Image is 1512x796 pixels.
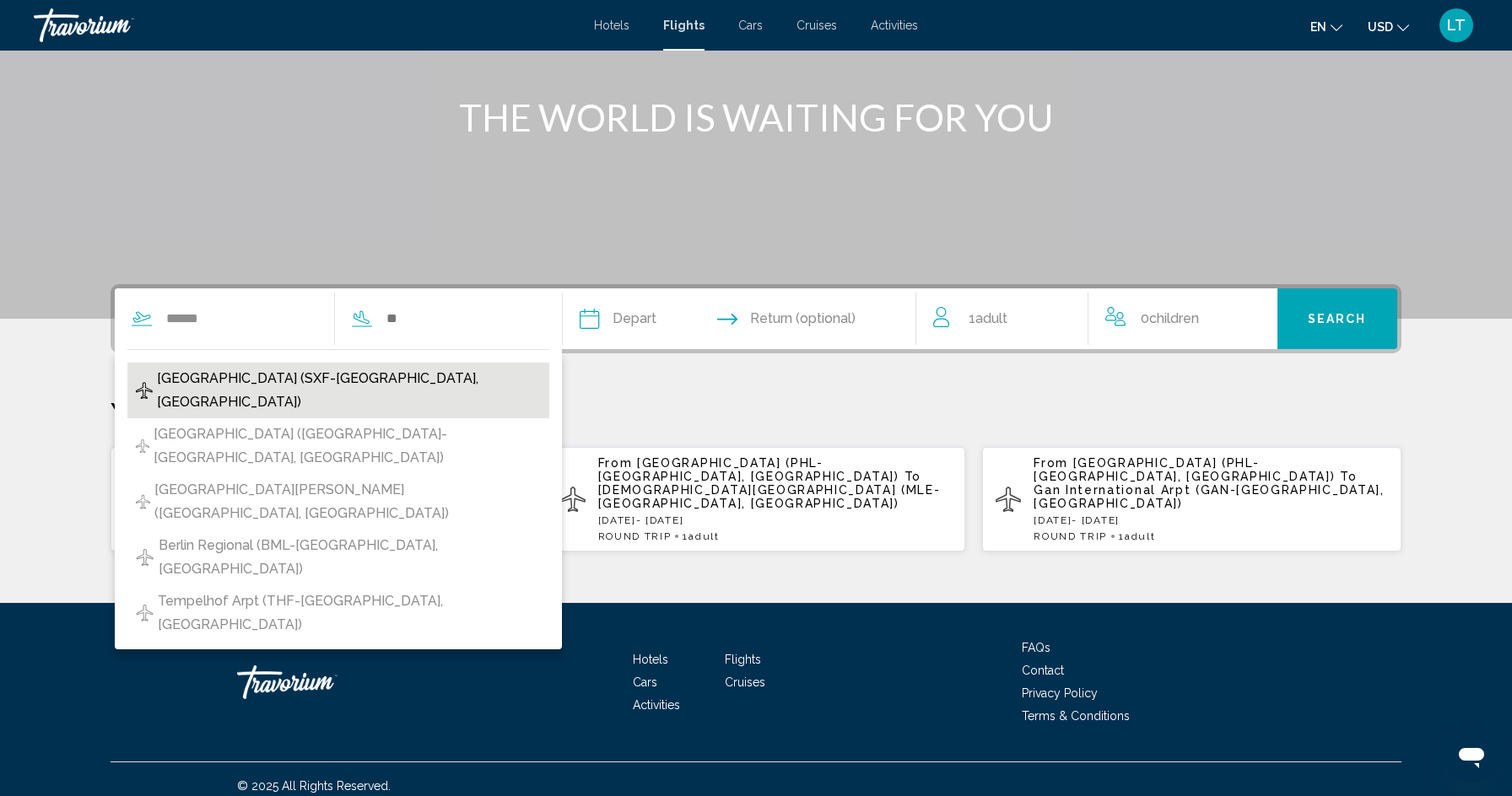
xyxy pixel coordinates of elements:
[982,446,1401,552] button: From [GEOGRAPHIC_DATA] (PHL-[GEOGRAPHIC_DATA], [GEOGRAPHIC_DATA]) To Gan International Arpt (GAN-...
[1447,17,1466,34] span: LT
[1368,14,1409,39] button: Change currency
[598,530,672,542] span: ROUND TRIP
[1310,20,1326,34] span: en
[127,530,549,585] button: Berlin Regional (BML-[GEOGRAPHIC_DATA], [GEOGRAPHIC_DATA])
[725,675,765,689] a: Cruises
[1434,8,1478,43] button: User Menu
[127,474,549,530] button: [GEOGRAPHIC_DATA][PERSON_NAME] ([GEOGRAPHIC_DATA], [GEOGRAPHIC_DATA])
[717,288,856,349] button: Return date
[598,483,941,510] span: [DEMOGRAPHIC_DATA][GEOGRAPHIC_DATA] (MLE-[GEOGRAPHIC_DATA], [GEOGRAPHIC_DATA])
[975,310,1007,326] span: Adult
[1034,483,1384,510] span: Gan International Arpt (GAN-[GEOGRAPHIC_DATA], [GEOGRAPHIC_DATA])
[154,478,541,525] span: [GEOGRAPHIC_DATA][PERSON_NAME] ([GEOGRAPHIC_DATA], [GEOGRAPHIC_DATA])
[1149,310,1199,326] span: Children
[796,19,837,32] a: Cruises
[1034,456,1335,483] span: [GEOGRAPHIC_DATA] (PHL-[GEOGRAPHIC_DATA], [GEOGRAPHIC_DATA])
[1022,686,1098,700] a: Privacy Policy
[633,675,657,689] a: Cars
[598,514,953,526] p: [DATE] - [DATE]
[871,19,918,32] a: Activities
[688,530,719,542] span: Adult
[154,422,541,470] span: [GEOGRAPHIC_DATA] ([GEOGRAPHIC_DATA]-[GEOGRAPHIC_DATA], [GEOGRAPHIC_DATA])
[127,363,549,418] button: [GEOGRAPHIC_DATA] (SXF-[GEOGRAPHIC_DATA], [GEOGRAPHIC_DATA])
[916,288,1277,349] button: Travelers: 1 adult, 0 children
[750,307,856,331] span: Return (optional)
[598,456,633,470] span: From
[157,367,542,414] span: [GEOGRAPHIC_DATA] (SXF-[GEOGRAPHIC_DATA], [GEOGRAPHIC_DATA])
[1444,729,1498,783] iframe: Кнопка запуска окна обмена сообщениями
[1141,307,1199,331] span: 0
[1125,530,1155,542] span: Adult
[580,288,656,349] button: Depart date
[547,446,966,552] button: From [GEOGRAPHIC_DATA] (PHL-[GEOGRAPHIC_DATA], [GEOGRAPHIC_DATA]) To [DEMOGRAPHIC_DATA][GEOGRAPHI...
[1368,20,1393,34] span: USD
[1022,641,1050,654] a: FAQs
[1340,470,1357,483] span: To
[904,470,921,483] span: To
[738,19,763,32] a: Cars
[598,456,899,483] span: [GEOGRAPHIC_DATA] (PHL-[GEOGRAPHIC_DATA], [GEOGRAPHIC_DATA])
[969,307,1007,331] span: 1
[34,8,577,42] a: Travorium
[1310,14,1342,39] button: Change language
[1119,530,1155,542] span: 1
[237,657,406,707] a: Travorium
[1022,709,1130,723] a: Terms & Conditions
[1034,514,1388,526] p: [DATE] - [DATE]
[158,589,541,637] span: Tempelhof Arpt (THF-[GEOGRAPHIC_DATA], [GEOGRAPHIC_DATA])
[1022,664,1064,677] a: Contact
[1277,288,1398,349] button: Search
[237,779,391,793] span: © 2025 All Rights Reserved.
[1034,530,1107,542] span: ROUND TRIP
[633,698,680,712] a: Activities
[127,418,549,474] button: [GEOGRAPHIC_DATA] ([GEOGRAPHIC_DATA]-[GEOGRAPHIC_DATA], [GEOGRAPHIC_DATA])
[594,19,629,32] a: Hotels
[115,288,1397,349] div: Search widget
[1034,456,1068,470] span: From
[683,530,719,542] span: 1
[111,446,530,552] button: From [PERSON_NAME] Intl ([GEOGRAPHIC_DATA]-[US_STATE], [GEOGRAPHIC_DATA]) To [GEOGRAPHIC_DATA] ([...
[633,653,668,666] a: Hotels
[1308,313,1367,326] span: Search
[440,95,1072,139] h1: THE WORLD IS WAITING FOR YOU
[159,534,542,581] span: Berlin Regional (BML-[GEOGRAPHIC_DATA], [GEOGRAPHIC_DATA])
[725,653,761,666] a: Flights
[127,585,549,641] button: Tempelhof Arpt (THF-[GEOGRAPHIC_DATA], [GEOGRAPHIC_DATA])
[111,395,1401,429] p: Your Recent Searches
[663,19,705,32] a: Flights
